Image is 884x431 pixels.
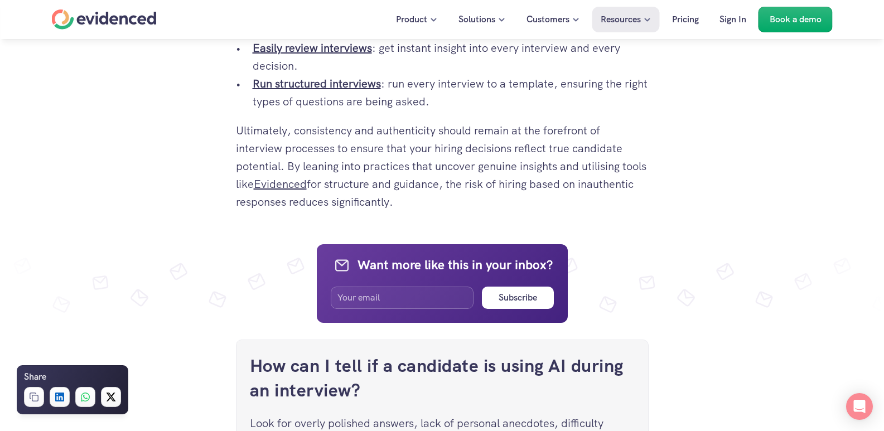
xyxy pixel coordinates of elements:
[236,122,649,211] p: Ultimately, consistency and authenticity should remain at the forefront of interview processes to...
[331,287,474,309] input: Your email
[52,9,157,30] a: Home
[526,12,569,27] p: Customers
[719,12,746,27] p: Sign In
[396,12,427,27] p: Product
[482,287,553,309] button: Subscribe
[601,12,641,27] p: Resources
[499,290,537,305] h6: Subscribe
[358,256,553,274] h4: Want more like this in your inbox?
[250,354,629,403] a: How can I tell if a candidate is using AI during an interview?
[664,7,707,32] a: Pricing
[770,12,822,27] p: Book a demo
[254,177,307,191] a: Evidenced
[672,12,699,27] p: Pricing
[759,7,833,32] a: Book a demo
[24,370,46,384] h6: Share
[846,393,873,420] div: Open Intercom Messenger
[253,76,381,91] a: Run structured interviews
[253,75,649,110] p: : run every interview to a template, ensuring the right types of questions are being asked.
[458,12,495,27] p: Solutions
[711,7,755,32] a: Sign In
